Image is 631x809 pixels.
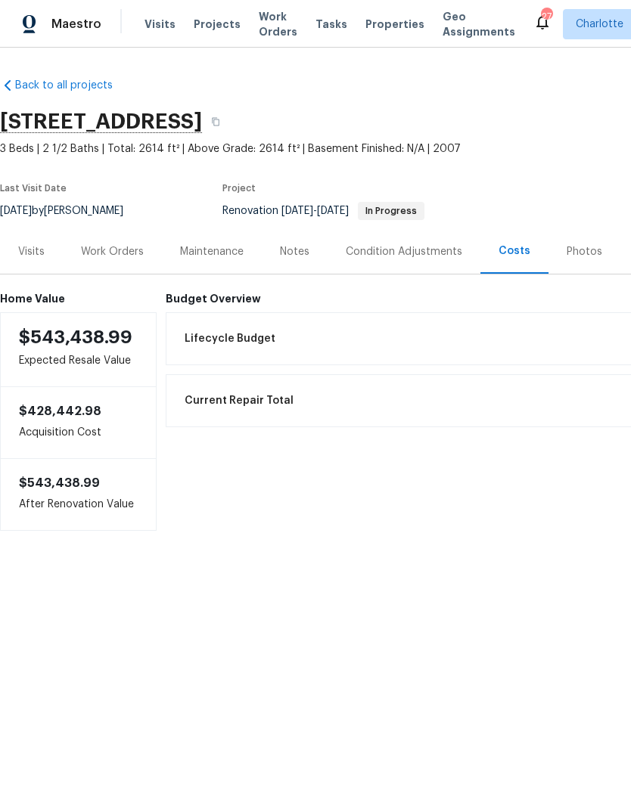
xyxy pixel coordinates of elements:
span: Tasks [315,19,347,29]
span: Work Orders [259,9,297,39]
div: Maintenance [180,244,244,259]
button: Copy Address [202,108,229,135]
div: Work Orders [81,244,144,259]
span: $428,442.98 [19,405,101,417]
span: Project [222,184,256,193]
div: Notes [280,244,309,259]
div: Condition Adjustments [346,244,462,259]
div: Photos [567,244,602,259]
span: Maestro [51,17,101,32]
div: Costs [499,243,530,259]
div: Visits [18,244,45,259]
span: Properties [365,17,424,32]
span: [DATE] [317,206,349,216]
span: Lifecycle Budget [185,331,275,346]
span: In Progress [359,206,423,215]
span: Charlotte [576,17,623,32]
span: Current Repair Total [185,393,294,408]
span: Projects [194,17,241,32]
span: $543,438.99 [19,328,132,346]
div: 27 [541,9,552,24]
span: $543,438.99 [19,477,100,489]
span: [DATE] [281,206,313,216]
span: Renovation [222,206,424,216]
span: Geo Assignments [443,9,515,39]
span: Visits [145,17,176,32]
span: - [281,206,349,216]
